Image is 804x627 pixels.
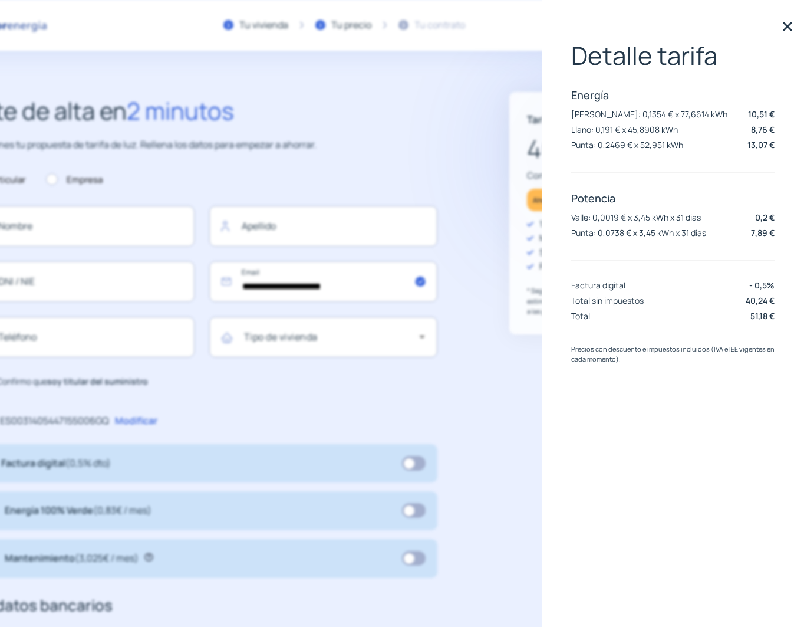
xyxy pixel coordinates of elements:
p: 40,24 € [527,129,705,169]
span: 2 minutos [127,94,234,127]
p: Precios con descuento e impuestos incluidos (IVA e IEE vigentes en cada momento). [571,344,775,365]
p: * Según tu consumo, este sería el importe promedio estimado mensual que pagarías. Este importe qu... [527,285,705,317]
p: Factura digital [571,280,625,291]
p: 40,24 € [746,294,775,307]
p: Mismo precio del kWh todo el año [539,231,677,245]
span: (0,5% dto) [65,457,111,470]
p: Punta: 0,0738 € x 3,45 kWh x 31 dias [571,227,706,238]
p: 12,5% de descuento [539,217,623,231]
label: Empresa [46,173,103,187]
p: Valle: 0,0019 € x 3,45 kWh x 31 dias [571,212,701,223]
p: Con impuestos: [527,169,705,183]
p: Sin permanencia [539,245,608,260]
span: (0,83€ / mes) [93,504,151,517]
p: Factura digital [1,456,111,471]
p: 13,07 € [747,139,775,151]
p: [PERSON_NAME]: 0,1354 € x 77,6614 kWh [571,109,727,120]
p: Energía 100% Verde [5,503,151,518]
p: 8,76 € [751,123,775,136]
span: (3,025€ / mes) [75,552,139,564]
p: 0,2 € [755,211,775,224]
b: soy titular del suministro [47,376,148,387]
p: Modificar [115,413,157,429]
p: Fácil y rápido: Alta en 2 minutos [539,260,668,274]
p: Potencia [571,191,775,205]
p: Tarifa Fija de luz · [527,111,646,127]
div: Tu vivienda [239,18,288,33]
mat-label: Tipo de vivienda [244,330,318,343]
p: Llano: 0,191 € x 45,8908 kWh [571,124,678,135]
p: Ahorrarás hasta 332,35 € al año [533,193,637,207]
p: 10,51 € [748,108,775,120]
div: Tu precio [331,18,371,33]
p: Energía [571,88,775,102]
p: Total [571,310,590,321]
p: Total sin impuestos [571,295,644,306]
p: - 0,5% [749,279,775,291]
p: 51,18 € [750,310,775,322]
p: Detalle tarifa [571,41,775,70]
div: Tu contrato [414,18,465,33]
p: 7,89 € [751,226,775,239]
p: Punta: 0,2469 € x 52,951 kWh [571,139,683,150]
p: Mantenimiento [5,551,139,566]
